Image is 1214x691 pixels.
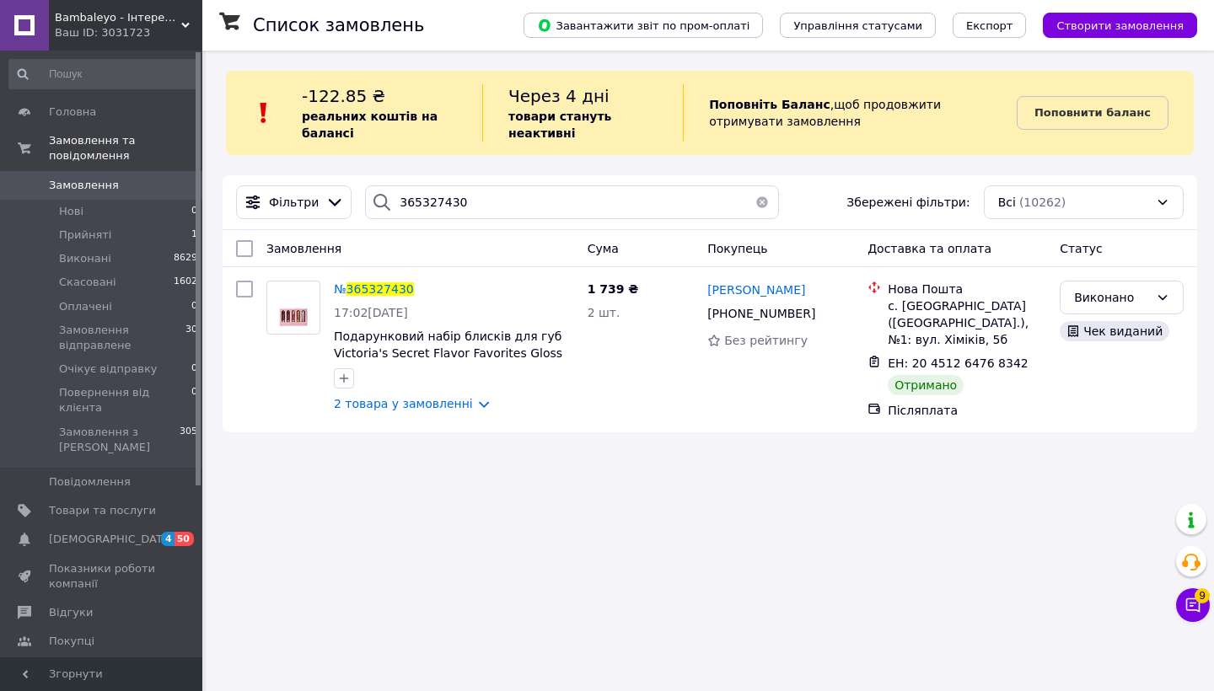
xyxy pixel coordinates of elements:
span: 8629 [174,251,197,266]
input: Пошук за номером замовлення, ПІБ покупця, номером телефону, Email, номером накладної [365,185,779,219]
span: 9 [1195,585,1210,600]
input: Пошук [8,59,199,89]
button: Управління статусами [780,13,936,38]
b: Поповнити баланс [1034,106,1151,119]
span: Через 4 дні [508,86,610,106]
span: Покупець [707,242,767,255]
span: [PHONE_NUMBER] [707,307,815,320]
b: Поповніть Баланс [709,98,830,111]
span: 2 шт. [588,306,620,319]
a: №365327430 [334,282,414,296]
button: Створити замовлення [1043,13,1197,38]
span: Фільтри [269,194,319,211]
div: Отримано [888,375,964,395]
div: Нова Пошта [888,281,1046,297]
span: Скасовані [59,275,116,290]
span: Збережені фільтри: [846,194,970,211]
span: Замовлення відправлене [59,323,185,353]
span: Замовлення [266,242,341,255]
span: Повідомлення [49,474,131,490]
span: Всі [998,194,1016,211]
span: (10262) [1019,196,1066,209]
h1: Список замовлень [253,15,424,35]
span: Виконані [59,251,111,266]
a: Фото товару [266,281,320,335]
span: ЕН: 20 4512 6476 8342 [888,356,1029,370]
span: 1 [191,228,197,243]
span: 50 [175,532,194,546]
span: 17:02[DATE] [334,306,408,319]
span: Управління статусами [793,19,922,32]
span: Замовлення та повідомлення [49,133,202,163]
span: Замовлення [49,178,119,193]
span: 305 [180,425,197,455]
b: реальних коштів на балансі [302,110,438,140]
img: Фото товару [274,281,314,334]
img: :exclamation: [251,100,277,126]
span: Cума [588,242,619,255]
a: Створити замовлення [1026,18,1197,31]
span: Головна [49,104,96,120]
span: Завантажити звіт по пром-оплаті [537,18,749,33]
a: Подарунковий набір блисків для губ Victoria's Secret Flavor Favorites Gloss Gift Set 25161295 [334,329,562,377]
button: Чат з покупцем9 [1176,588,1210,622]
span: Товари та послуги [49,503,156,518]
div: Чек виданий [1060,321,1169,341]
span: Створити замовлення [1056,19,1184,32]
div: Ваш ID: 3031723 [55,25,202,40]
span: 1602 [174,275,197,290]
span: 4 [161,532,175,546]
div: Післяплата [888,402,1046,419]
span: Без рейтингу [724,334,808,347]
span: Очікує відправку [59,362,158,377]
span: № [334,282,346,296]
span: 0 [191,385,197,415]
span: Повернення від клієнта [59,385,191,415]
span: Статус [1060,242,1103,255]
span: 0 [191,362,197,377]
span: Доставка та оплата [868,242,991,255]
span: 30 [185,323,197,353]
span: 1 739 ₴ [588,282,639,296]
span: [DEMOGRAPHIC_DATA] [49,532,174,547]
span: 0 [191,299,197,314]
span: Відгуки [49,605,93,620]
span: [PERSON_NAME] [707,283,805,297]
span: Оплачені [59,299,112,314]
button: Очистить [745,185,779,219]
span: Покупці [49,634,94,649]
span: Нові [59,204,83,219]
span: Показники роботи компанії [49,561,156,592]
span: Експорт [966,19,1013,32]
span: 365327430 [346,282,414,296]
span: Прийняті [59,228,111,243]
span: 0 [191,204,197,219]
span: -122.85 ₴ [302,86,385,106]
button: Експорт [953,13,1027,38]
div: , щоб продовжити отримувати замовлення [683,84,1017,142]
b: товари стануть неактивні [508,110,611,140]
span: Замовлення з [PERSON_NAME] [59,425,180,455]
a: [PERSON_NAME] [707,281,805,298]
button: Завантажити звіт по пром-оплаті [524,13,763,38]
div: Виконано [1074,288,1149,307]
a: 2 товара у замовленні [334,397,473,410]
span: Bambaleyo - Інтеренет магазин оригінальних дитячих іграшок [55,10,181,25]
div: с. [GEOGRAPHIC_DATA] ([GEOGRAPHIC_DATA].), №1: вул. Хіміків, 5б [888,297,1046,348]
a: Поповнити баланс [1017,96,1168,130]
